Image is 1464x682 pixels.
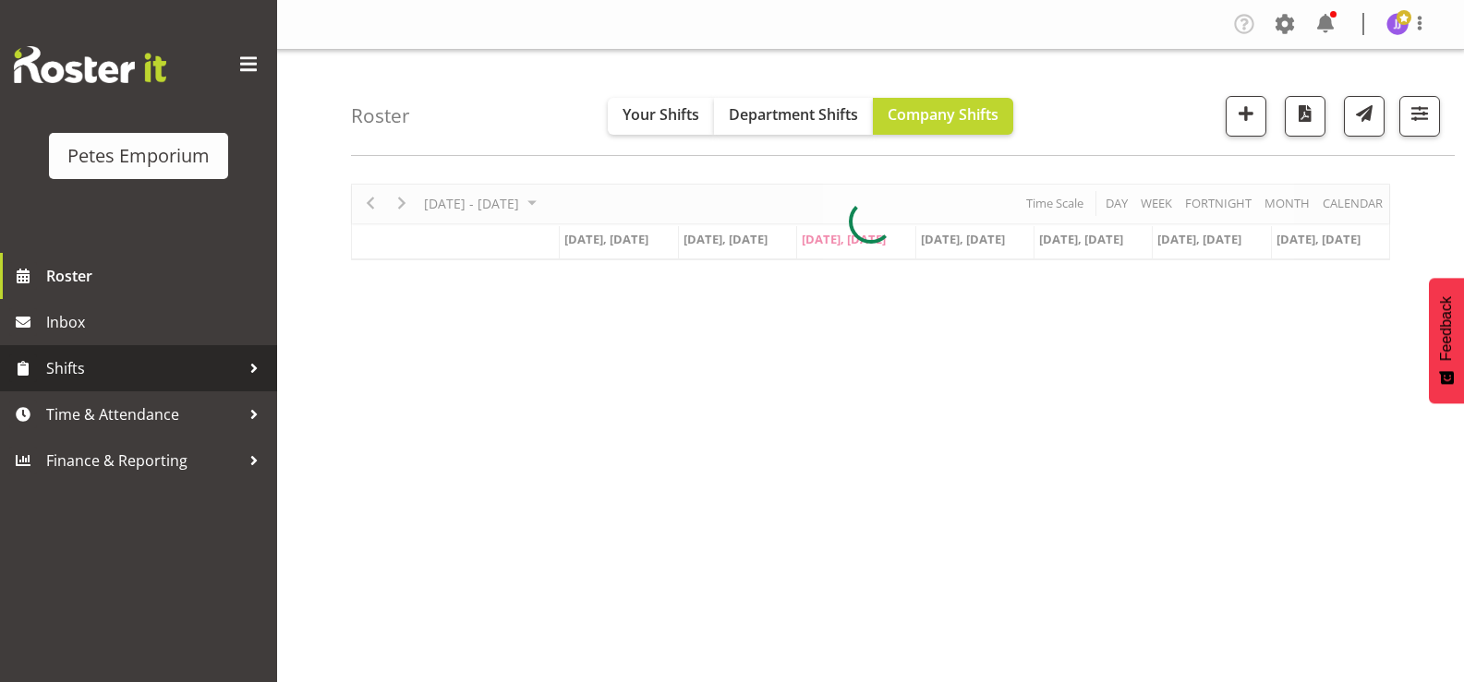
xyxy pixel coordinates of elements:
span: Your Shifts [623,104,699,125]
img: janelle-jonkers702.jpg [1386,13,1409,35]
span: Inbox [46,308,268,336]
button: Company Shifts [873,98,1013,135]
span: Department Shifts [729,104,858,125]
h4: Roster [351,105,410,126]
button: Department Shifts [714,98,873,135]
div: Petes Emporium [67,142,210,170]
button: Send a list of all shifts for the selected filtered period to all rostered employees. [1344,96,1385,137]
span: Company Shifts [888,104,998,125]
button: Your Shifts [608,98,714,135]
button: Feedback - Show survey [1429,278,1464,403]
span: Time & Attendance [46,401,240,428]
span: Roster [46,262,268,290]
button: Download a PDF of the roster according to the set date range. [1285,96,1325,137]
span: Feedback [1438,296,1455,361]
button: Add a new shift [1226,96,1266,137]
img: Rosterit website logo [14,46,166,83]
span: Shifts [46,354,240,382]
span: Finance & Reporting [46,447,240,474]
button: Filter Shifts [1399,96,1440,137]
